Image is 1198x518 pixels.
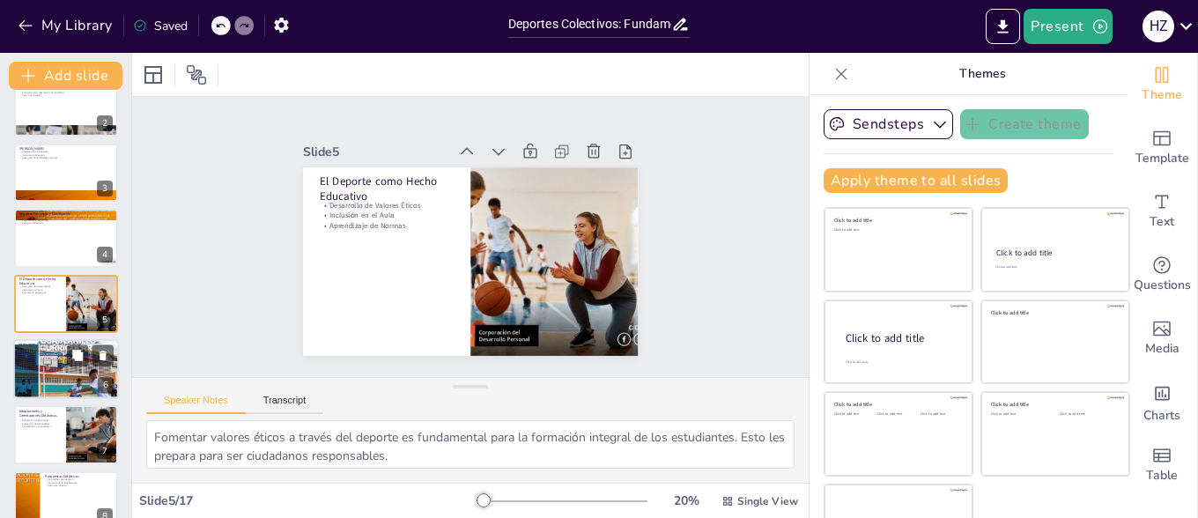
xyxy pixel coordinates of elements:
div: Add a table [1127,433,1197,497]
textarea: Fomentar valores éticos a través del deporte es fundamental para la formación integral de los est... [146,420,795,469]
p: El Deporte como Hecho Educativo [324,158,461,203]
div: https://cdn.sendsteps.com/images/logo/sendsteps_logo_white.pnghttps://cdn.sendsteps.com/images/lo... [14,144,118,202]
input: Insert title [508,11,672,37]
p: Adaptaciones y Orientaciones Didácticas [19,409,61,418]
span: Charts [1143,406,1180,425]
p: Desarrollo de Habilidades Motrices [19,157,113,160]
p: Aprendizaje Cognitivo [18,346,114,350]
span: Media [1145,339,1180,359]
div: Click to add title [996,248,1113,258]
div: Add images, graphics, shapes or video [1127,307,1197,370]
div: Click to add text [834,228,960,233]
p: Flexibilidad en la Enseñanza [19,425,61,429]
div: 2 [97,115,113,131]
p: Ambiente Positivo [45,484,113,487]
button: My Library [13,11,120,40]
p: Comunicación y Resolución de Conflictos [19,91,113,94]
div: 6 [98,377,114,393]
button: Add slide [9,62,122,90]
p: Inclusión en el Aula [322,195,457,219]
p: Resolución de Conflictos [18,352,114,356]
button: Speaker Notes [146,395,246,414]
p: Themes [855,53,1109,95]
div: Click to add text [834,412,874,417]
p: Propuestas Didácticas [45,473,113,478]
div: 5 [97,312,113,328]
div: Click to add text [1060,412,1115,417]
p: Deporte: Concepto y Clasificación [19,211,113,217]
div: Get real-time input from your audience [1127,243,1197,307]
p: [PERSON_NAME] [19,146,113,152]
div: 4 [97,247,113,263]
p: Importancia Educativa [19,153,113,157]
div: H Z [1143,11,1174,42]
p: Clasificación de Deportes [19,150,113,153]
span: Position [186,64,207,85]
div: Slide 5 [312,126,458,158]
div: Slide 5 / 17 [139,492,478,509]
p: Actividades de Atletismo [45,477,113,481]
div: Saved [133,18,188,34]
div: Click to add title [991,401,1117,408]
div: 7 [97,443,113,459]
span: Template [1135,149,1189,168]
div: https://cdn.sendsteps.com/images/logo/sendsteps_logo_white.pnghttps://cdn.sendsteps.com/images/lo... [14,405,118,463]
div: Click to add title [834,401,960,408]
p: Desarrollo Integral [19,93,113,97]
p: Características Específicas [19,218,113,222]
p: Adaptación de Actividades [19,419,61,423]
div: Click to add title [846,331,958,346]
div: Add charts and graphs [1127,370,1197,433]
p: Fomento de la Colaboración [45,481,113,485]
div: Change the overall theme [1127,53,1197,116]
div: 20 % [665,492,707,509]
div: Click to add text [991,412,1046,417]
div: 2 [14,78,118,136]
div: Add text boxes [1127,180,1197,243]
span: Single View [737,494,798,508]
p: Desarrollo de Valores Éticos [19,285,61,288]
div: Add ready made slides [1127,116,1197,180]
div: 3 [97,181,113,196]
p: Aprendizaje de Normas [19,291,61,294]
span: Theme [1142,85,1182,105]
button: Transcript [246,395,324,414]
p: Aplicación Educativa [19,222,113,226]
div: Click to add text [921,412,960,417]
span: Questions [1134,276,1191,295]
div: Click to add text [877,412,917,417]
p: Inclusión en el Aula [19,288,61,292]
p: Intenciones Educativas y de Aprendizaje [18,342,114,347]
p: Tipos de Deportes [19,216,113,219]
p: El Deporte como Hecho Educativo [19,277,61,286]
p: Competencias Sociales [18,350,114,353]
p: Desarrollo de Valores Éticos [323,184,458,209]
div: Click to add text [995,265,1113,270]
p: Aprendizaje de Normas [321,205,455,230]
div: Click to add title [834,217,960,224]
button: Create theme [960,109,1089,139]
div: Click to add body [846,360,957,365]
button: Duplicate Slide [67,344,88,366]
div: https://cdn.sendsteps.com/images/logo/sendsteps_logo_white.pnghttps://cdn.sendsteps.com/images/lo... [13,339,119,399]
button: Delete Slide [92,344,114,366]
div: https://cdn.sendsteps.com/images/logo/sendsteps_logo_white.pnghttps://cdn.sendsteps.com/images/lo... [14,275,118,333]
p: Evaluación de Necesidades [19,422,61,425]
span: Text [1150,212,1174,232]
button: H Z [1143,9,1174,44]
div: https://cdn.sendsteps.com/images/logo/sendsteps_logo_white.pnghttps://cdn.sendsteps.com/images/lo... [14,209,118,267]
div: Layout [139,61,167,89]
button: Sendsteps [824,109,953,139]
div: Click to add title [991,308,1117,315]
button: Apply theme to all slides [824,168,1008,193]
span: Table [1146,466,1178,485]
button: Present [1024,9,1112,44]
button: Export to PowerPoint [986,9,1020,44]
